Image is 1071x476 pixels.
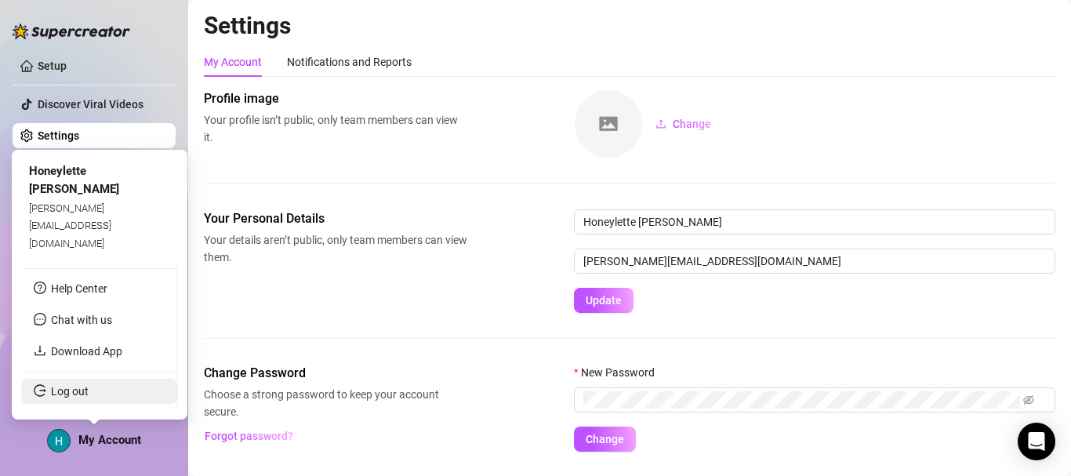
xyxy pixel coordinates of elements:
[51,314,112,326] span: Chat with us
[29,202,111,249] span: [PERSON_NAME][EMAIL_ADDRESS][DOMAIN_NAME]
[574,209,1055,234] input: Enter name
[575,90,642,158] img: square-placeholder.png
[204,386,467,420] span: Choose a strong password to keep your account secure.
[204,53,262,71] div: My Account
[643,111,724,136] button: Change
[586,433,624,445] span: Change
[205,430,293,442] span: Forgot password?
[204,11,1055,41] h2: Settings
[583,391,1020,409] input: New Password
[574,364,665,381] label: New Password
[51,385,89,398] a: Log out
[48,430,70,452] img: ACg8ocI25JOctyYuOkfE1PrYEQYO4j_k7KFQqOhVGu-nOucXUgI51A=s96-c
[21,379,177,404] li: Log out
[586,294,622,307] span: Update
[38,98,143,111] a: Discover Viral Videos
[204,364,467,383] span: Change Password
[13,24,130,39] img: logo-BBDzfeDw.svg
[204,209,467,228] span: Your Personal Details
[38,129,79,142] a: Settings
[51,282,107,295] a: Help Center
[1018,423,1055,460] div: Open Intercom Messenger
[34,313,46,325] span: message
[574,249,1055,274] input: Enter new email
[1023,394,1034,405] span: eye-invisible
[574,288,634,313] button: Update
[204,423,293,449] button: Forgot password?
[204,231,467,266] span: Your details aren’t public, only team members can view them.
[29,164,119,197] span: Honeylette [PERSON_NAME]
[287,53,412,71] div: Notifications and Reports
[38,60,67,72] a: Setup
[204,89,467,108] span: Profile image
[574,427,636,452] button: Change
[204,111,467,146] span: Your profile isn’t public, only team members can view it.
[673,118,711,130] span: Change
[51,345,122,358] a: Download App
[78,433,141,447] span: My Account
[655,118,666,129] span: upload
